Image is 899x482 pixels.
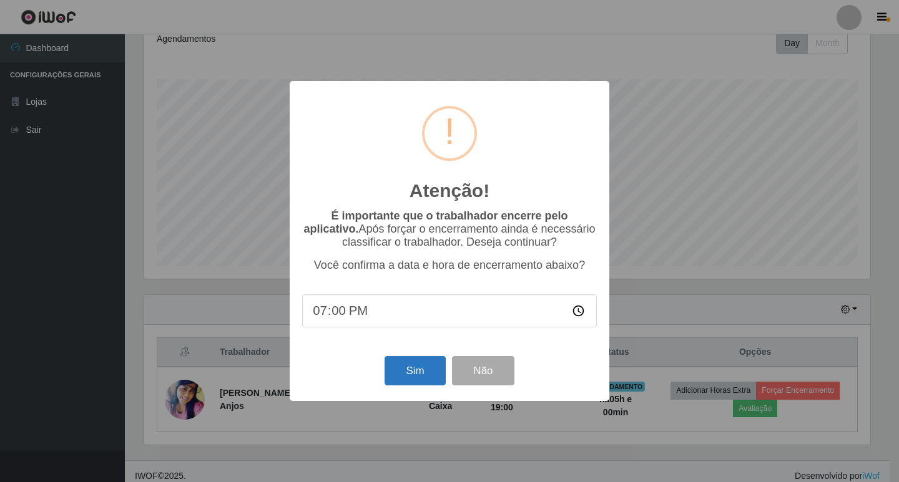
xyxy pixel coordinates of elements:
h2: Atenção! [410,180,489,202]
p: Você confirma a data e hora de encerramento abaixo? [302,259,597,272]
p: Após forçar o encerramento ainda é necessário classificar o trabalhador. Deseja continuar? [302,210,597,249]
button: Sim [385,356,445,385]
b: É importante que o trabalhador encerre pelo aplicativo. [303,210,567,235]
button: Não [452,356,514,385]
